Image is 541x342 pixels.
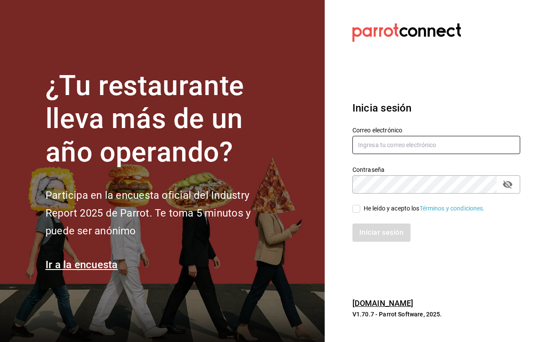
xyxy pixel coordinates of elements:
h2: Participa en la encuesta oficial del Industry Report 2025 de Parrot. Te toma 5 minutos y puede se... [46,187,280,240]
h3: Inicia sesión [352,100,520,116]
a: [DOMAIN_NAME] [352,299,414,308]
label: Contraseña [352,166,520,172]
div: He leído y acepto los [364,204,485,213]
button: passwordField [500,177,515,192]
label: Correo electrónico [352,127,520,133]
a: Términos y condiciones. [420,205,485,212]
a: Ir a la encuesta [46,259,118,271]
p: V1.70.7 - Parrot Software, 2025. [352,310,520,319]
h1: ¿Tu restaurante lleva más de un año operando? [46,69,280,169]
input: Ingresa tu correo electrónico [352,136,520,154]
